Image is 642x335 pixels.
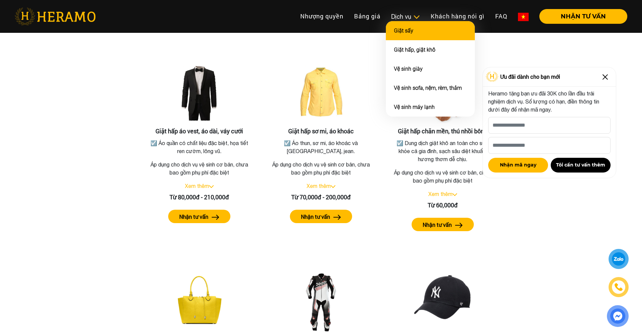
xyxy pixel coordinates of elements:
a: Nhượng quyền [295,9,349,23]
a: Nhận tư vấn arrow [268,210,374,223]
p: ☑️ Dung dịch giặt khô an toàn cho sức khỏe cả gia đình, sạch sâu diệt khuẩn, hương thơm dễ chịu. [391,139,495,163]
p: ☑️ Áo quần có chất liệu đặc biệt, họa tiết ren cườm, lông vũ. [147,139,251,155]
a: Khách hàng nói gì [425,9,490,23]
p: Heramo tặng bạn ưu đãi 30K cho lần đầu trải nghiệm dịch vụ. Số lượng có hạn, điền thông tin dưới ... [488,89,611,114]
img: subToggleIcon [413,14,420,20]
p: Áp dụng cho dịch vụ vệ sinh cơ bản, chưa bao gồm phụ phí đặc biệt [146,160,252,177]
a: Nhận tư vấn arrow [390,218,496,231]
h3: Giặt hấp chăn mền, thú nhồi bông [390,128,496,135]
p: Áp dụng cho dịch vụ vệ sinh cơ bản, chưa bao gồm phụ phí đặc biệt [390,169,496,185]
div: Từ 80,000đ - 210,000đ [146,193,252,202]
a: Xem thêm [185,183,209,189]
button: Nhận tư vấn [412,218,474,231]
a: Nhận tư vấn arrow [146,210,252,223]
p: ☑️ Áo thun, sơ mi, áo khoác và [GEOGRAPHIC_DATA], jean. [269,139,373,155]
a: Bảng giá [349,9,386,23]
img: arrow_down.svg [209,185,214,188]
a: FAQ [490,9,513,23]
img: arrow [455,223,463,228]
img: arrow_down.svg [452,193,457,196]
a: Vệ sinh máy lạnh [394,104,435,110]
h3: Giặt hấp áo vest, áo dài, váy cưới [146,128,252,135]
button: Nhận tư vấn [168,210,230,223]
label: Nhận tư vấn [423,221,452,229]
img: Giặt hấp sơ mi, áo khoác [288,61,354,128]
div: Dịch vụ [391,12,420,21]
label: Nhận tư vấn [179,213,208,221]
img: phone-icon [615,283,622,291]
label: Nhận tư vấn [301,213,330,221]
a: phone-icon [610,278,628,296]
img: Logo [486,72,499,82]
a: NHẬN TƯ VẤN [534,13,627,19]
a: Vệ sinh sofa, nệm, rèm, thảm [394,85,462,91]
button: Nhận tư vấn [290,210,352,223]
img: arrow [212,215,219,220]
img: Close [600,72,611,82]
button: Nhận mã ngay [488,158,548,173]
a: Giặt sấy [394,27,413,34]
button: NHẬN TƯ VẤN [539,9,627,24]
a: Giặt hấp, giặt khô [394,47,435,53]
div: Từ 60,000đ [390,201,496,210]
img: heramo-logo.png [15,8,96,25]
img: vn-flag.png [518,13,529,21]
span: Ưu đãi dành cho bạn mới [500,73,560,81]
div: Từ 70,000đ - 200,000đ [268,193,374,202]
a: Xem thêm [307,183,331,189]
a: Vệ sinh giày [394,66,423,72]
img: arrow [333,215,341,220]
p: Áp dụng cho dịch vụ vệ sinh cơ bản, chưa bao gồm phụ phí đặc biệt [268,160,374,177]
a: Xem thêm [428,191,452,197]
h3: Giặt hấp sơ mi, áo khoác [268,128,374,135]
img: arrow_down.svg [331,185,335,188]
button: Tôi cần tư vấn thêm [551,158,611,173]
img: Giặt hấp áo vest, áo dài, váy cưới [166,61,233,128]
